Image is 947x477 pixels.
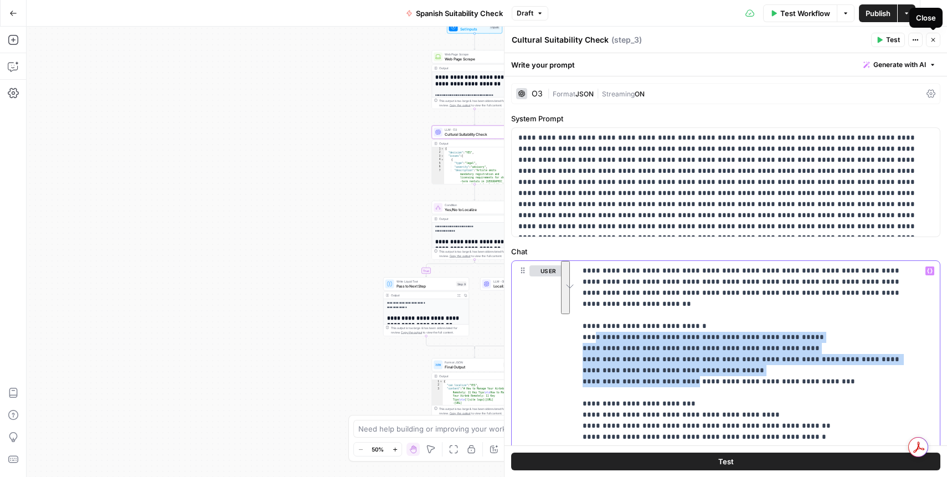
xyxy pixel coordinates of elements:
[529,265,567,276] button: user
[511,113,940,124] label: System Prompt
[553,90,575,98] span: Format
[602,90,635,98] span: Streaming
[480,278,566,291] div: LLM · GPT-4.1Localization Issues SummaryStep 10
[397,283,454,289] span: Pass to Next Step
[441,147,444,151] span: Toggle code folding, rows 1 through 65
[493,283,550,289] span: Localization Issues Summary
[439,66,502,70] div: Output
[445,364,501,370] span: Final Output
[432,151,444,155] div: 2
[511,453,940,470] button: Test
[372,445,384,454] span: 50%
[517,8,533,18] span: Draft
[432,20,518,34] div: Set InputsInputs
[445,56,502,61] span: Web Page Scrape
[450,254,471,258] span: Copy the output
[432,383,443,387] div: 2
[474,109,476,125] g: Edge from step_2 to step_3
[432,126,518,184] div: LLM · O3Cultural Suitability CheckStep 3Output{ "decision":"YES", "issues":[ { "type":"legal", "s...
[859,4,897,22] button: Publish
[490,24,500,29] div: Inputs
[780,8,830,19] span: Test Workflow
[432,380,443,384] div: 1
[441,158,444,162] span: Toggle code folding, rows 4 through 9
[426,336,475,349] g: Edge from step_9 to step_8-conditional-end
[859,58,940,72] button: Generate with AI
[511,246,940,257] label: Chat
[460,26,488,32] span: Set Inputs
[391,293,454,298] div: Output
[916,12,936,23] div: Close
[439,217,502,221] div: Output
[456,281,467,286] div: Step 9
[871,33,905,47] button: Test
[441,155,444,158] span: Toggle code folding, rows 3 through 64
[547,88,553,99] span: |
[493,279,550,284] span: LLM · GPT-4.1
[886,35,900,45] span: Test
[399,4,509,22] button: Spanish Suitability Check
[445,207,502,212] span: Yes/No to Localize
[432,155,444,158] div: 3
[432,358,518,417] div: Format JSONFinal OutputStep 13Output{ "can_localize":"YES", "content":"# How to Manage Your Airbn...
[763,4,837,22] button: Test Workflow
[439,374,502,378] div: Output
[401,331,422,334] span: Copy the output
[416,8,503,19] span: Spanish Suitability Check
[445,360,501,365] span: Format JSON
[866,8,891,19] span: Publish
[450,412,471,415] span: Copy the output
[432,165,444,169] div: 6
[445,52,502,57] span: Web Page Scrape
[450,104,471,107] span: Copy the output
[445,203,502,207] span: Condition
[635,90,645,98] span: ON
[432,147,444,151] div: 1
[475,260,524,277] g: Edge from step_8 to step_10
[432,169,444,202] div: 7
[512,6,548,20] button: Draft
[445,127,502,132] span: LLM · O3
[439,99,515,107] div: This output is too large & has been abbreviated for review. to view the full content.
[575,90,594,98] span: JSON
[505,53,947,76] div: Write your prompt
[445,131,502,137] span: Cultural Suitability Check
[391,326,467,335] div: This output is too large & has been abbreviated for review. to view the full content.
[611,34,642,45] span: ( step_3 )
[439,249,515,258] div: This output is too large & has been abbreviated for review. to view the full content.
[439,407,515,416] div: This output is too large & has been abbreviated for review. to view the full content.
[397,279,454,284] span: Write Liquid Text
[474,347,476,358] g: Edge from step_8-conditional-end to step_13
[474,184,476,201] g: Edge from step_3 to step_8
[532,90,543,98] div: O3
[512,34,609,45] textarea: Cultural Suitability Check
[432,162,444,166] div: 5
[432,158,444,162] div: 4
[718,456,734,467] span: Test
[439,141,502,146] div: Output
[440,380,443,384] span: Toggle code folding, rows 1 through 4
[474,34,476,50] g: Edge from start to step_2
[594,88,602,99] span: |
[425,260,475,277] g: Edge from step_8 to step_9
[873,60,926,70] span: Generate with AI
